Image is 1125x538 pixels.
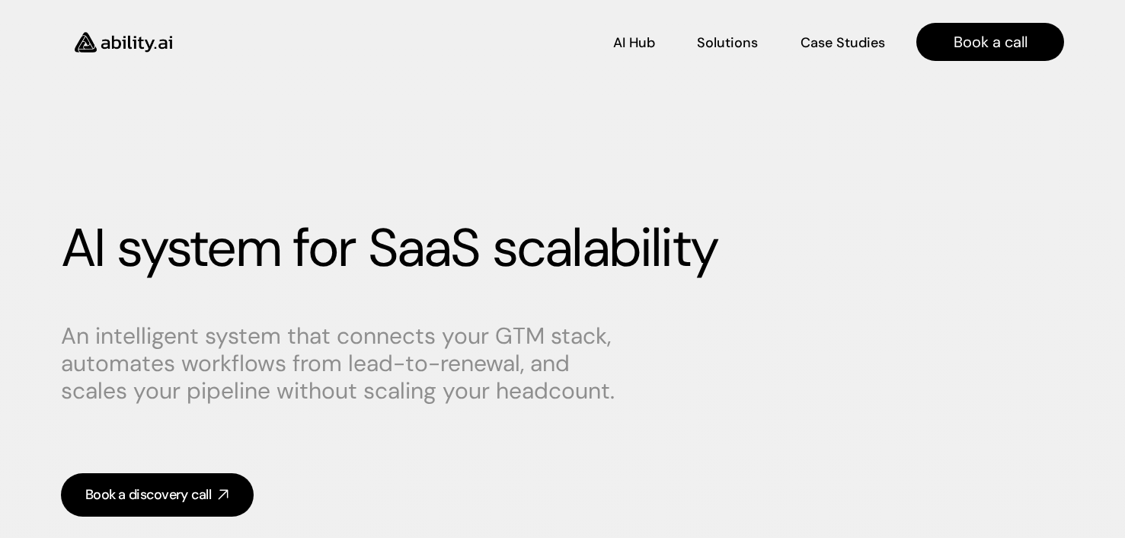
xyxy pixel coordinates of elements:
p: Book a call [954,31,1028,53]
a: Book a discovery call [61,473,254,517]
p: AI Hub [613,34,655,53]
a: Solutions [697,29,758,56]
p: Case Studies [801,34,885,53]
div: Book a discovery call [85,485,211,504]
h1: AI system for SaaS scalability [61,216,1064,280]
nav: Main navigation [193,23,1064,61]
a: Book a call [916,23,1064,61]
a: Case Studies [800,29,886,56]
p: Solutions [697,34,758,53]
p: An intelligent system that connects your GTM stack, automates workflows from lead-to-renewal, and... [61,322,640,405]
a: AI Hub [613,29,655,56]
h3: Ready-to-use in Slack [98,143,205,159]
